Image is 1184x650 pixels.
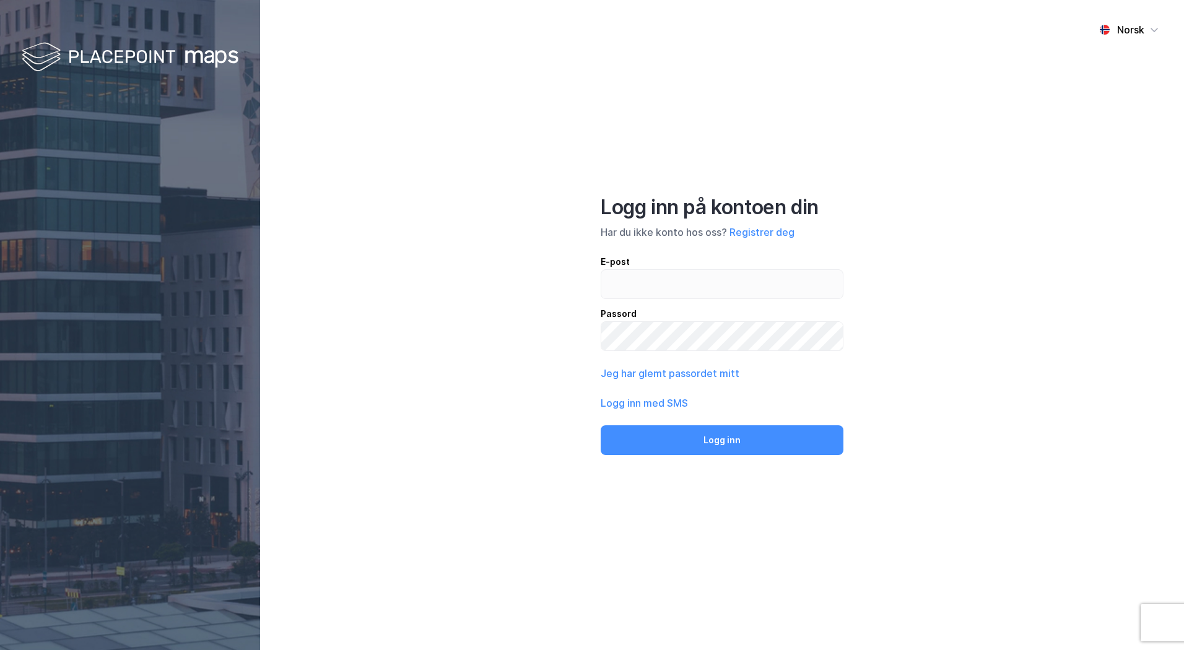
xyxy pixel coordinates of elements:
[601,396,688,410] button: Logg inn med SMS
[601,425,843,455] button: Logg inn
[601,195,843,220] div: Logg inn på kontoen din
[1122,591,1184,650] iframe: Chat Widget
[1122,591,1184,650] div: Kontrollprogram for chat
[601,306,843,321] div: Passord
[601,254,843,269] div: E-post
[601,225,843,240] div: Har du ikke konto hos oss?
[22,40,238,76] img: logo-white.f07954bde2210d2a523dddb988cd2aa7.svg
[601,366,739,381] button: Jeg har glemt passordet mitt
[729,225,794,240] button: Registrer deg
[1117,22,1144,37] div: Norsk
